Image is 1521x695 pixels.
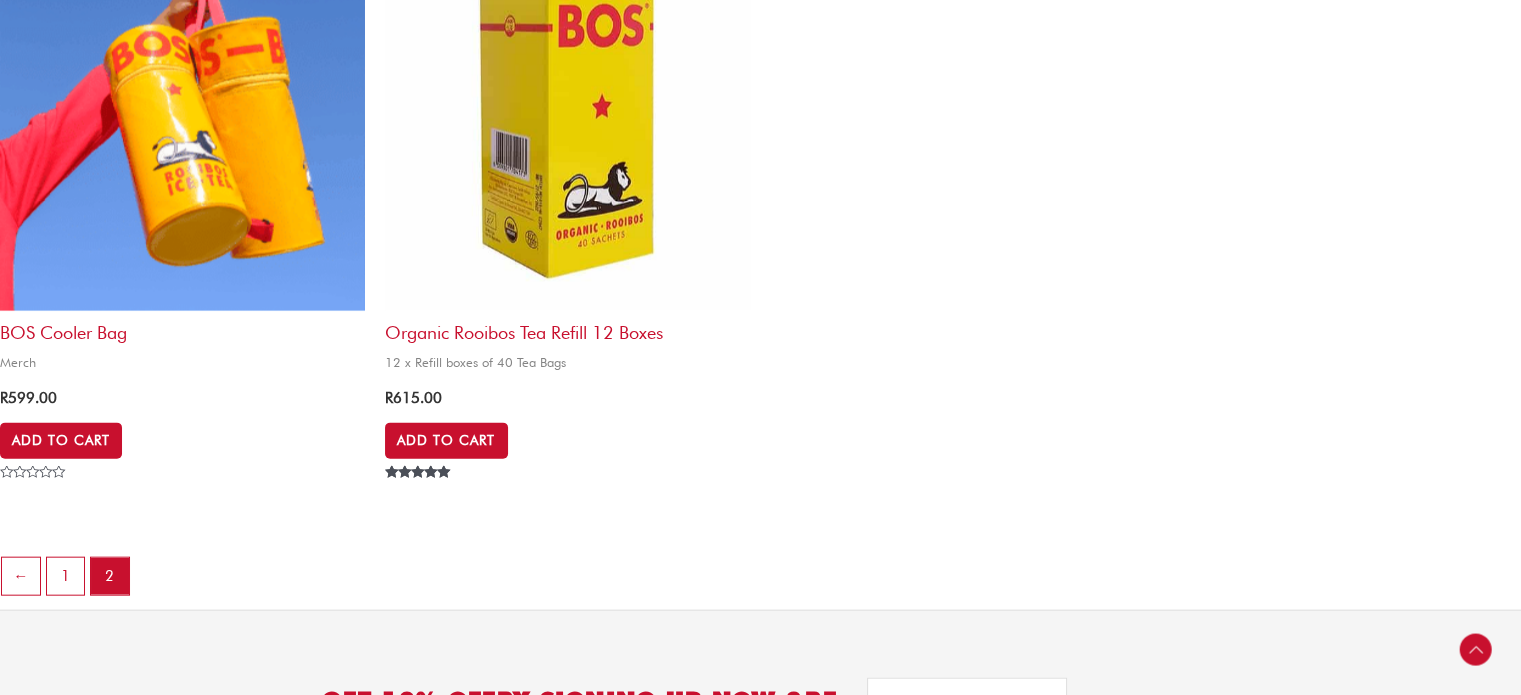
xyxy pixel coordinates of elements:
a: Page 1 [47,558,85,596]
span: 12 x Refill boxes of 40 Tea Bags [385,354,750,371]
bdi: 615.00 [385,389,442,407]
span: Rated out of 5 [385,466,454,524]
a: ← [2,558,40,596]
a: Add to cart: “Organic Rooibos Tea Refill 12 boxes” [385,423,507,459]
span: Page 2 [91,558,129,596]
h2: Organic Rooibos Tea Refill 12 boxes [385,311,750,344]
span: R [385,389,393,407]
